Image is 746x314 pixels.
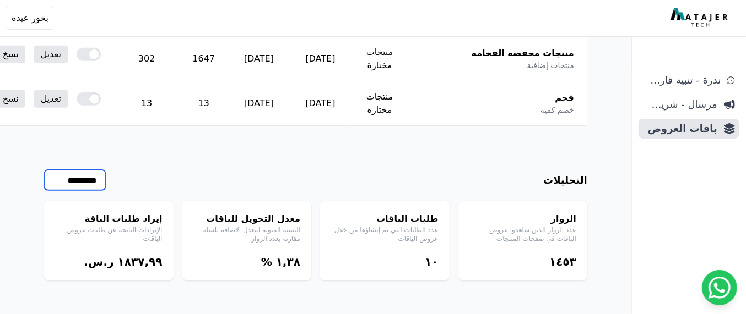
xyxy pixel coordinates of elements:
[7,7,53,30] button: بخور عيده
[331,225,439,243] p: عدد الطلبات التي تم إنشاؤها من خلال عروض الباقات
[643,73,721,88] span: ندرة - تنبية قارب علي النفاذ
[527,60,574,71] span: منتجات إضافية
[290,81,351,126] td: [DATE]
[34,46,68,63] a: تعديل
[179,37,228,81] td: 1647
[469,254,577,269] div: ١٤٥۳
[331,212,439,225] h4: طلبات الباقات
[290,37,351,81] td: [DATE]
[193,212,301,225] h4: معدل التحويل للباقات
[261,255,272,268] span: %
[643,121,717,136] span: باقات العروض
[55,225,163,243] p: الإيرادات الناتجة عن طلبات عروض الباقات
[671,8,731,28] img: MatajerTech Logo
[555,91,574,104] span: فحم
[351,37,408,81] td: منتجات مختارة
[114,37,179,81] td: 302
[469,212,577,225] h4: الزوار
[55,212,163,225] h4: إيراد طلبات الباقة
[472,47,574,60] span: منتجات مخفضه الفخامه
[228,81,290,126] td: [DATE]
[469,225,577,243] p: عدد الزوار الذين شاهدوا عروض الباقات في صفحات المنتجات
[351,81,408,126] td: منتجات مختارة
[193,225,301,243] p: النسبة المئوية لمعدل الاضافة للسلة مقارنة بعدد الزوار
[114,81,179,126] td: 13
[228,37,290,81] td: [DATE]
[118,255,163,268] bdi: ١٨۳٧,٩٩
[540,104,574,115] span: خصم كمية
[331,254,439,269] div: ١۰
[276,255,300,268] bdi: ١,۳٨
[12,12,48,25] span: بخور عيده
[179,81,228,126] td: 13
[643,97,717,112] span: مرسال - شريط دعاية
[84,255,113,268] span: ر.س.
[34,90,68,108] a: تعديل
[543,173,587,188] h3: التحليلات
